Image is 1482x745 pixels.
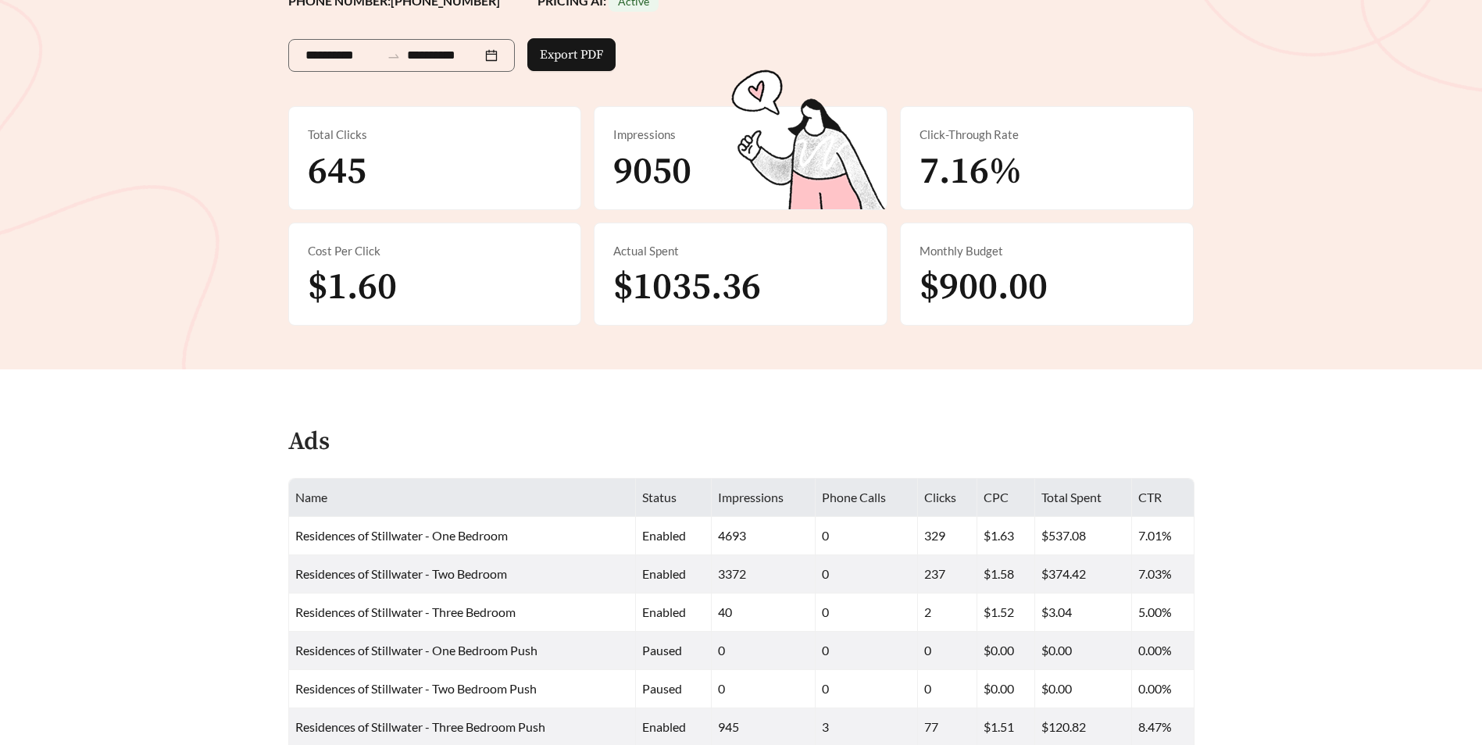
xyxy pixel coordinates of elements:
td: $1.58 [977,555,1035,594]
span: Residences of Stillwater - One Bedroom Push [295,643,537,658]
span: Export PDF [540,45,603,64]
span: enabled [642,566,686,581]
span: 7.16% [920,148,1022,195]
td: 0 [816,632,918,670]
td: 329 [918,517,978,555]
td: 7.03% [1132,555,1194,594]
span: CPC [984,490,1009,504]
td: 0 [712,670,816,708]
button: Export PDF [527,38,616,71]
span: Residences of Stillwater - One Bedroom [295,528,508,543]
th: Clicks [918,479,978,517]
span: paused [642,643,682,658]
div: Cost Per Click [308,242,562,260]
div: Click-Through Rate [920,126,1174,144]
h4: Ads [288,429,330,456]
td: 7.01% [1132,517,1194,555]
td: 2 [918,594,978,632]
td: 0 [918,670,978,708]
div: Actual Spent [613,242,868,260]
span: paused [642,681,682,696]
span: enabled [642,719,686,734]
td: 0.00% [1132,670,1194,708]
td: 0 [816,555,918,594]
div: Monthly Budget [920,242,1174,260]
span: $1.60 [308,264,397,311]
td: $1.63 [977,517,1035,555]
td: $0.00 [977,670,1035,708]
td: $0.00 [977,632,1035,670]
th: Total Spent [1035,479,1132,517]
th: Phone Calls [816,479,918,517]
td: 0 [816,594,918,632]
td: 237 [918,555,978,594]
span: Residences of Stillwater - Three Bedroom [295,604,516,619]
td: 0 [816,517,918,555]
td: 0 [712,632,816,670]
span: swap-right [387,49,401,63]
span: Residences of Stillwater - Two Bedroom Push [295,681,537,696]
span: $900.00 [920,264,1048,311]
td: $1.52 [977,594,1035,632]
span: Residences of Stillwater - Two Bedroom [295,566,507,581]
td: 0.00% [1132,632,1194,670]
td: 4693 [712,517,816,555]
div: Total Clicks [308,126,562,144]
th: Name [289,479,637,517]
span: to [387,48,401,62]
div: Impressions [613,126,868,144]
span: CTR [1138,490,1162,504]
span: 9050 [613,148,691,195]
td: $537.08 [1035,517,1132,555]
span: 645 [308,148,366,195]
td: 40 [712,594,816,632]
td: $0.00 [1035,632,1132,670]
td: $0.00 [1035,670,1132,708]
span: enabled [642,528,686,543]
td: 0 [816,670,918,708]
th: Status [636,479,711,517]
span: enabled [642,604,686,619]
th: Impressions [712,479,816,517]
td: $374.42 [1035,555,1132,594]
td: 5.00% [1132,594,1194,632]
span: Residences of Stillwater - Three Bedroom Push [295,719,545,734]
span: $1035.36 [613,264,761,311]
td: $3.04 [1035,594,1132,632]
td: 0 [918,632,978,670]
td: 3372 [712,555,816,594]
